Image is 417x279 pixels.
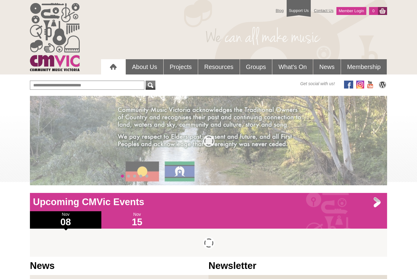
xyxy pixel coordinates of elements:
[272,59,313,74] a: What's On
[341,59,387,74] a: Membership
[240,59,272,74] a: Groups
[30,196,387,208] h1: Upcoming CMVic Events
[336,7,366,15] a: Member Login
[164,59,198,74] a: Projects
[30,260,209,272] h1: News
[101,217,173,227] h1: 15
[198,59,240,74] a: Resources
[126,59,163,74] a: About Us
[273,5,287,16] a: Blog
[356,81,364,89] img: icon-instagram.png
[209,260,387,272] h1: Newsletter
[30,217,101,227] h1: 08
[313,59,341,74] a: News
[378,81,387,89] img: CMVic Blog
[30,3,80,71] img: cmvic_logo.png
[300,81,335,87] span: Get social with us!
[311,5,336,16] a: Contact Us
[101,211,173,229] div: Nov
[369,7,378,15] a: 0
[30,211,101,229] div: Nov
